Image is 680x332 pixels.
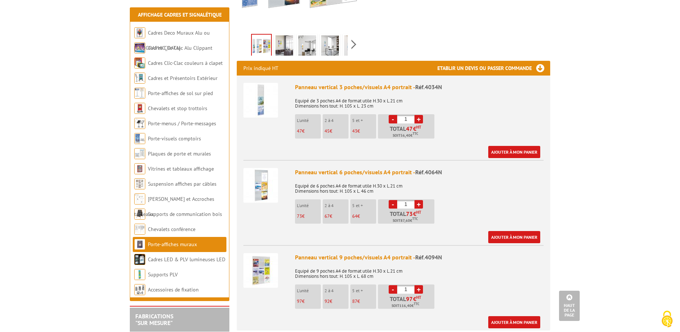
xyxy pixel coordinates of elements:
img: Supports PLV [134,269,145,280]
a: Cadres Clic-Clac Alu Clippant [148,45,212,51]
img: Vitrines et tableaux affichage [134,163,145,174]
a: [PERSON_NAME] et Accroches tableaux [134,196,214,217]
img: porte_affiches_muraux_4034n.jpg [252,35,271,57]
p: € [352,214,376,219]
span: 56,40 [400,133,410,139]
span: 43 [352,128,357,134]
img: Porte-visuels comptoirs [134,133,145,144]
span: € [413,296,416,302]
span: 97 [297,298,302,304]
p: Total [380,126,434,139]
img: Chevalets conférence [134,224,145,235]
span: € [413,126,416,132]
p: € [325,299,348,304]
a: Cadres et Présentoirs Extérieur [148,75,218,81]
span: 67 [325,213,330,219]
span: 92 [325,298,330,304]
p: L'unité [297,118,321,123]
a: Haut de la page [559,291,580,321]
span: 87 [352,298,357,304]
img: Chevalets et stop trottoirs [134,103,145,114]
span: 73 [297,213,302,219]
sup: HT [416,295,421,300]
p: € [352,299,376,304]
a: Porte-affiches de sol sur pied [148,90,213,97]
h3: Etablir un devis ou passer commande [437,61,550,76]
a: Chevalets et stop trottoirs [148,105,207,112]
span: 64 [352,213,357,219]
p: Equipé de 3 poches A4 de format utile H.30 x L.21 cm Dimensions hors tout: H. 105 x L. 23 cm [295,93,544,109]
img: Porte-menus / Porte-messages [134,118,145,129]
sup: TTC [414,302,419,306]
a: - [389,115,397,123]
span: Next [350,38,357,50]
p: € [297,129,321,134]
a: Suspension affiches par câbles [148,181,216,187]
span: Réf.4034N [415,83,442,91]
p: L'unité [297,203,321,208]
img: Cadres Deco Muraux Alu ou Bois [134,27,145,38]
a: Affichage Cadres et Signalétique [138,11,222,18]
span: Soit € [393,218,418,224]
img: panneau_vertical_9_poches_visuels_a4_portrait_4094n_1.jpg [298,35,316,58]
span: Soit € [393,133,418,139]
a: Supports de communication bois [148,211,222,217]
a: + [414,115,423,123]
p: € [325,214,348,219]
a: + [414,285,423,294]
a: - [389,200,397,209]
a: Porte-affiches muraux [148,241,197,248]
a: Supports PLV [148,271,178,278]
div: Panneau vertical 9 poches/visuels A4 portrait - [295,253,544,262]
p: 2 à 4 [325,288,348,293]
a: + [414,200,423,209]
p: 5 et + [352,118,376,123]
span: 87,60 [400,218,410,224]
a: Cadres Clic-Clac couleurs à clapet [148,60,223,66]
p: 2 à 4 [325,203,348,208]
p: 2 à 4 [325,118,348,123]
a: - [389,285,397,294]
a: Chevalets conférence [148,226,195,233]
img: Cadres LED & PLV lumineuses LED [134,254,145,265]
span: 47 [297,128,302,134]
img: Porte-affiches de sol sur pied [134,88,145,99]
sup: HT [416,210,421,215]
img: Panneau vertical 3 poches/visuels A4 portrait [243,83,278,118]
a: Porte-visuels comptoirs [148,135,201,142]
div: Panneau vertical 6 poches/visuels A4 portrait - [295,168,544,177]
span: Réf.4094N [415,254,442,261]
p: € [325,129,348,134]
img: Plaques de porte et murales [134,148,145,159]
a: Ajouter à mon panier [488,146,540,158]
a: Accessoires de fixation [148,286,199,293]
span: 97 [406,296,413,302]
a: Cadres LED & PLV lumineuses LED [148,256,225,263]
img: Suspension affiches par câbles [134,178,145,189]
img: Accessoires de fixation [134,284,145,295]
span: Soit € [392,303,419,309]
p: L'unité [297,288,321,293]
a: Cadres Deco Muraux Alu ou [GEOGRAPHIC_DATA] [134,29,210,51]
button: Cookies (fenêtre modale) [654,307,680,332]
p: Equipé de 9 poches A4 de format utile H.30 x L.21 cm Dimensions hors tout: H. 105 x L. 68 cm [295,263,544,279]
p: 5 et + [352,288,376,293]
a: Plaques de porte et murales [148,150,211,157]
p: € [297,299,321,304]
p: Equipé de 6 poches A4 de format utile H.30 x L.21 cm Dimensions hors tout: H. 105 x L. 46 cm [295,178,544,194]
img: Cimaises et Accroches tableaux [134,193,145,205]
img: Porte-affiches muraux [134,239,145,250]
img: panneau_vertical_9_poches_visuels_a4_portrait_4094n_3.jpg [344,35,362,58]
img: Cadres et Présentoirs Extérieur [134,73,145,84]
p: Prix indiqué HT [243,61,278,76]
img: Panneau vertical 6 poches/visuels A4 portrait [243,168,278,203]
span: Réf.4064N [415,168,442,176]
p: Total [380,296,434,309]
a: Porte-menus / Porte-messages [148,120,216,127]
img: Cookies (fenêtre modale) [658,310,676,328]
span: 45 [325,128,330,134]
div: Panneau vertical 3 poches/visuels A4 portrait - [295,83,544,91]
img: panneau_vertical_9_poches_visuels_a4_portrait_4094n_2.jpg [321,35,339,58]
img: panneau_vertical_9_poches_visuels_a4_portrait_4094n.jpg [275,35,293,58]
a: Ajouter à mon panier [488,316,540,328]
